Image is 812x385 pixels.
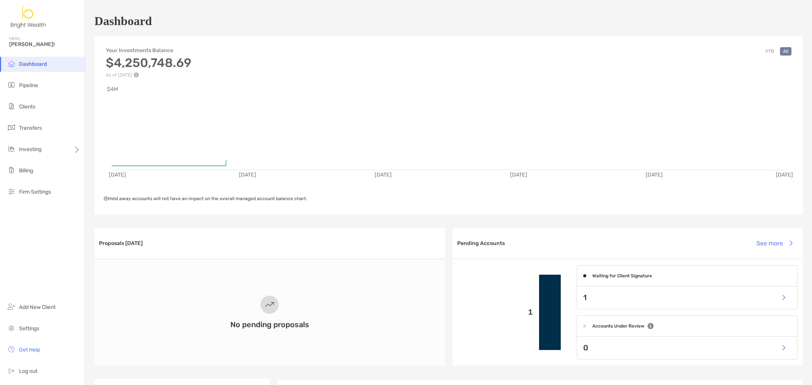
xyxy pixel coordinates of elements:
button: All [780,47,791,56]
span: Held away accounts will not have an impact on the overall managed account balance chart. [104,196,307,201]
span: Transfers [19,125,42,131]
img: transfers icon [7,123,16,132]
span: Dashboard [19,61,47,67]
text: [DATE] [646,172,663,178]
img: billing icon [7,165,16,175]
span: Firm Settings [19,189,51,195]
img: dashboard icon [7,59,16,68]
span: Pipeline [19,82,38,89]
text: [DATE] [510,172,527,178]
span: Add New Client [19,304,56,310]
h3: Proposals [DATE] [99,240,143,247]
img: settings icon [7,323,16,332]
img: clients icon [7,102,16,111]
p: 1 [459,307,533,317]
img: add_new_client icon [7,302,16,311]
img: firm-settings icon [7,187,16,196]
span: Log out [19,368,37,374]
img: Performance Info [134,72,139,78]
text: [DATE] [375,172,392,178]
text: [DATE] [776,172,793,178]
span: Investing [19,146,41,153]
p: 0 [583,343,588,353]
p: 1 [583,293,587,302]
img: Zoe Logo [9,3,48,30]
text: [DATE] [109,172,126,178]
img: investing icon [7,144,16,153]
h4: Your Investments Balance [106,47,191,54]
span: [PERSON_NAME]! [9,41,80,48]
h3: No pending proposals [230,320,309,329]
h4: Waiting for Client Signature [592,273,652,278]
button: See more [750,235,798,251]
h1: Dashboard [94,14,152,28]
text: $4M [107,86,118,92]
span: Settings [19,325,39,332]
h3: Pending Accounts [457,240,505,247]
span: Get Help [19,347,40,353]
button: YTD [762,47,777,56]
text: [DATE] [239,172,256,178]
span: Clients [19,103,35,110]
h3: $4,250,748.69 [106,56,191,70]
h4: Accounts Under Review [592,323,644,329]
img: get-help icon [7,345,16,354]
img: pipeline icon [7,80,16,89]
span: Billing [19,167,33,174]
img: logout icon [7,366,16,375]
p: As of [DATE] [106,72,191,78]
